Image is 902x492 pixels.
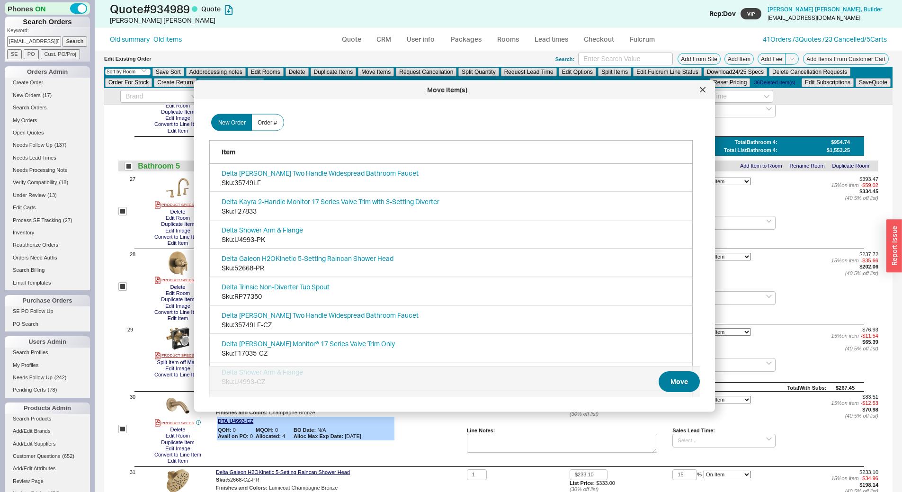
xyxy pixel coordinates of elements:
[162,228,193,234] button: Edit Image
[672,103,775,117] input: Select...
[776,195,878,201] div: ( 40.5 % off list)
[222,291,688,301] div: Sku: RP77350
[166,394,189,417] img: U4993-CZ-PK-B1_hligtw
[764,95,769,98] svg: open menu
[5,306,90,316] a: SE PO Follow Up
[862,407,878,412] span: $70.98
[5,385,90,395] a: Pending Certs(78)
[659,372,700,393] button: Move
[709,9,736,18] div: Rep: Dov
[768,6,883,13] span: [PERSON_NAME] [PERSON_NAME] , Builder
[5,228,90,238] a: Inventory
[751,80,798,86] button: 36Deleted Item(s)
[256,427,274,433] b: MQOH:
[370,31,398,48] a: CRM
[678,53,721,65] button: Add From Site
[286,68,309,76] button: Delete
[54,142,67,148] span: ( 137 )
[859,176,878,182] span: $393.47
[633,68,702,76] button: Edit Fulcrum Line Status
[199,85,695,95] div: Move Item(s)
[222,310,688,320] a: Delta [PERSON_NAME] Two Handle Widespread Bathroom Faucet
[5,464,90,474] a: Add/Edit Attributes
[216,485,463,491] div: Lumicoat Champagne Bronze
[763,35,864,43] a: 41Orders /3Quotes /23 Cancelled
[859,264,878,269] span: $202.06
[59,179,69,185] span: ( 18 )
[681,56,717,63] span: Add From Site
[162,446,193,452] button: Edit Image
[127,327,133,380] span: 29
[5,336,90,348] div: Users Admin
[527,31,575,48] a: Lead times
[222,225,688,234] a: Delta Shower Arm & Flange
[294,427,350,433] span: N/A
[165,315,191,322] button: Edit Item
[227,477,259,483] span: 52668-CZ-PR
[734,139,777,145] div: Total Bathroom 4 :
[5,360,90,370] a: My Profiles
[803,53,889,65] button: Add Items From Customer Cart
[559,68,596,76] button: Edit Options
[831,475,859,482] span: 15 % on item
[153,35,182,44] a: Old items
[158,296,197,303] button: Duplicate Item
[766,437,772,441] svg: open menu
[704,68,767,76] button: Download24/25 Specs
[222,206,688,215] div: Sku: T27833
[5,265,90,275] a: Search Billing
[130,251,135,322] span: 28
[7,49,22,59] input: SE
[728,56,750,63] span: Add Item
[670,376,688,388] span: Move
[248,68,284,76] button: Edit Rooms
[105,78,152,87] a: Order For Stock
[13,179,57,185] span: Verify Compatibility
[856,78,891,87] button: SaveQuote
[577,31,621,48] a: Checkout
[222,178,688,187] div: Sku: 35749LF
[63,36,88,46] input: Search
[294,433,361,439] span: [DATE]
[570,480,595,486] b: List Price:
[467,428,658,434] div: Line Notes:
[490,31,526,48] a: Rooms
[222,339,688,348] a: Delta [PERSON_NAME] Monitor® 17 Series Valve Trim Only
[54,375,67,380] span: ( 242 )
[256,433,294,439] span: 4
[578,53,673,65] input: Enter Search Value
[5,240,90,250] a: Reauthorize Orders
[5,153,90,163] a: Needs Lead Times
[152,68,184,76] button: Save Sort
[222,320,688,329] div: Sku: 35749LF-CZ
[859,469,878,475] span: $233.10
[222,197,688,206] a: Delta Kayra 2-Handle Monitor 17 Series Valve Trim with 3-Setting Diverter
[802,78,854,87] button: Edit Subscriptions
[672,216,775,230] input: Select...
[13,142,53,148] span: Needs Follow Up
[222,263,688,272] div: Sku: 52668-PR
[110,16,454,25] div: [PERSON_NAME] [PERSON_NAME]
[222,234,688,244] div: Sku: U4993-PK
[155,277,194,284] a: PRODUCT SPECS
[155,352,194,359] a: PRODUCT SPECS
[861,258,878,264] span: - $35.66
[48,387,57,393] span: ( 78 )
[5,278,90,288] a: Email Templates
[191,95,197,98] svg: open menu
[294,427,316,433] b: BO Date:
[62,453,74,459] span: ( 652 )
[168,284,188,290] button: Delete
[766,107,772,111] svg: open menu
[758,53,786,65] button: Add Fee
[5,348,90,358] a: Search Profiles
[831,333,859,339] span: 15 % on item
[186,68,246,76] button: Addprocessing notes
[35,4,46,14] span: ON
[335,31,368,48] a: Quote
[831,139,850,145] div: $954.74
[672,210,775,216] div: Sales Lead Time:
[861,333,878,339] span: - $11.54
[13,167,68,173] span: Needs Processing Note
[163,103,193,109] button: Edit Room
